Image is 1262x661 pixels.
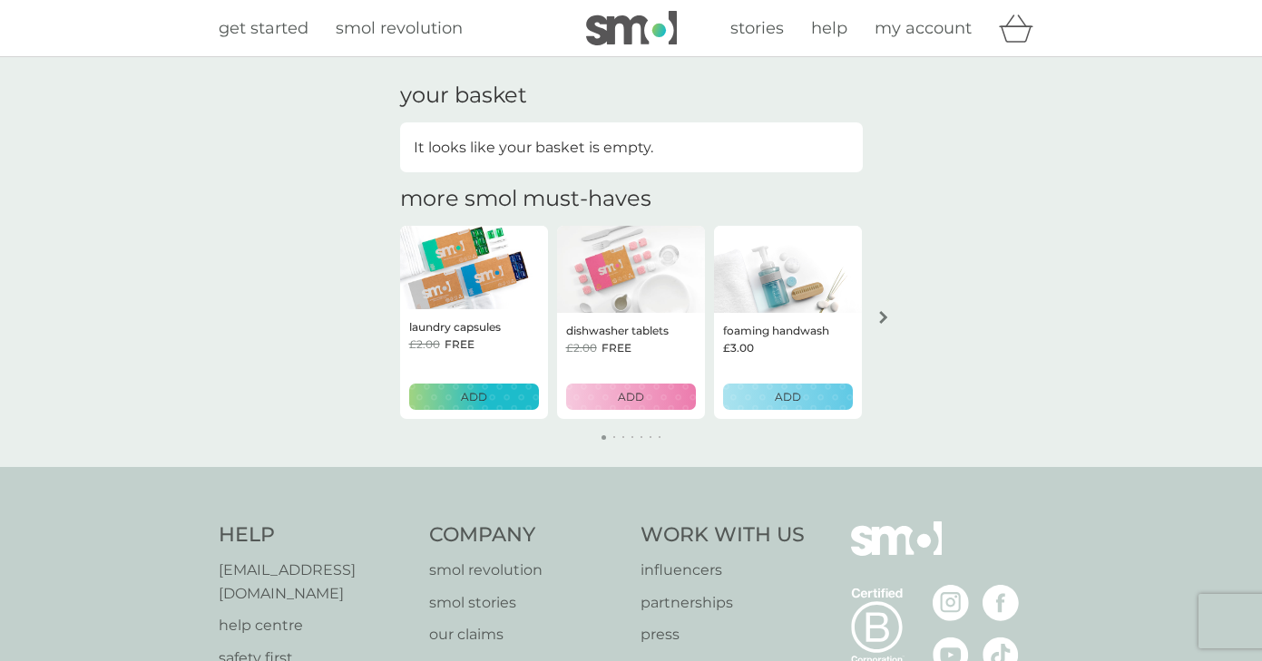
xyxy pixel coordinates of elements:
a: help [811,15,847,42]
button: ADD [409,384,539,410]
button: ADD [566,384,696,410]
img: visit the smol Facebook page [983,585,1019,621]
a: influencers [641,559,805,582]
p: ADD [618,388,644,405]
div: basket [999,10,1044,46]
span: £2.00 [409,335,440,353]
a: our claims [429,623,622,646]
a: [EMAIL_ADDRESS][DOMAIN_NAME] [219,559,412,605]
a: smol revolution [429,559,622,582]
img: smol [851,521,942,583]
button: ADD [723,384,853,410]
img: smol [586,11,677,45]
a: press [641,623,805,646]
a: partnerships [641,591,805,615]
a: stories [730,15,784,42]
a: get started [219,15,308,42]
a: smol revolution [336,15,463,42]
p: It looks like your basket is empty. [414,136,653,160]
span: FREE [445,335,474,353]
span: stories [730,18,784,38]
p: ADD [775,388,801,405]
p: dishwasher tablets [566,322,669,339]
span: £2.00 [566,339,597,356]
span: £3.00 [723,339,754,356]
h3: your basket [400,83,527,109]
p: laundry capsules [409,318,501,335]
h4: Company [429,521,622,549]
span: help [811,18,847,38]
a: help centre [219,614,412,637]
h4: Help [219,521,412,549]
span: my account [875,18,972,38]
h2: more smol must-haves [400,186,651,212]
p: ADD [461,388,487,405]
p: foaming handwash [723,322,829,339]
span: get started [219,18,308,38]
a: smol stories [429,591,622,615]
h4: Work With Us [641,521,805,549]
span: smol revolution [336,18,463,38]
img: visit the smol Instagram page [933,585,969,621]
span: FREE [602,339,631,356]
a: my account [875,15,972,42]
